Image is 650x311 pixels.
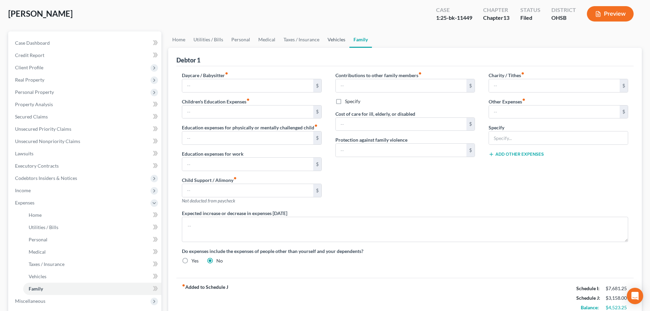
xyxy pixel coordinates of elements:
a: Executory Contracts [10,160,161,172]
a: Medical [254,31,279,48]
div: $ [313,79,321,92]
div: Chapter [483,14,509,22]
label: Specify [489,124,504,131]
a: Credit Report [10,49,161,61]
label: Other Expenses [489,98,525,105]
input: -- [336,79,466,92]
span: Utilities / Bills [29,224,58,230]
a: Case Dashboard [10,37,161,49]
span: Unsecured Priority Claims [15,126,71,132]
span: [PERSON_NAME] [8,9,73,18]
a: Property Analysis [10,98,161,111]
i: fiber_manual_record [418,72,422,75]
div: Open Intercom Messenger [627,288,643,304]
div: Chapter [483,6,509,14]
span: Family [29,286,43,292]
a: Secured Claims [10,111,161,123]
a: Family [23,283,161,295]
a: Home [168,31,189,48]
a: Personal [227,31,254,48]
span: Credit Report [15,52,44,58]
div: $3,158.00 [606,295,628,301]
div: District [551,6,576,14]
i: fiber_manual_record [233,176,237,180]
a: Unsecured Priority Claims [10,123,161,135]
a: Personal [23,234,161,246]
span: Personal Property [15,89,54,95]
label: Daycare / Babysitter [182,72,228,79]
a: Utilities / Bills [189,31,227,48]
a: Home [23,209,161,221]
label: Child Support / Alimony [182,176,237,184]
div: $ [313,158,321,171]
i: fiber_manual_record [246,98,250,101]
span: Expenses [15,200,34,206]
div: $ [466,118,475,131]
div: $ [313,184,321,197]
span: Miscellaneous [15,298,45,304]
i: fiber_manual_record [314,124,318,127]
label: Children's Education Expenses [182,98,250,105]
span: Taxes / Insurance [29,261,64,267]
span: Home [29,212,42,218]
a: Medical [23,246,161,258]
span: Property Analysis [15,101,53,107]
label: Education expenses for work [182,150,244,157]
i: fiber_manual_record [521,72,524,75]
div: Filed [520,14,540,22]
input: -- [182,184,313,197]
label: Education expenses for physically or mentally challenged child [182,124,318,131]
span: Unsecured Nonpriority Claims [15,138,80,144]
a: Taxes / Insurance [279,31,323,48]
i: fiber_manual_record [182,284,185,287]
button: Add Other Expenses [489,152,544,157]
div: Status [520,6,540,14]
span: Executory Contracts [15,163,59,169]
label: Yes [191,257,199,264]
a: Taxes / Insurance [23,258,161,270]
span: Client Profile [15,65,43,70]
div: Debtor 1 [176,56,200,64]
span: Income [15,187,31,193]
label: Do expenses include the expenses of people other than yourself and your dependents? [182,248,628,255]
label: Contributions to other family members [335,72,422,79]
span: Personal [29,237,47,242]
input: -- [489,79,620,92]
span: 13 [503,14,509,21]
span: Real Property [15,77,44,83]
label: Charity / Tithes [489,72,524,79]
a: Unsecured Nonpriority Claims [10,135,161,147]
div: $7,681.25 [606,285,628,292]
strong: Schedule J: [576,295,600,301]
label: No [216,257,223,264]
input: -- [182,105,313,118]
a: Vehicles [23,270,161,283]
div: OHSB [551,14,576,22]
label: Expected increase or decrease in expenses [DATE] [182,210,287,217]
input: -- [182,131,313,144]
div: $ [620,105,628,118]
i: fiber_manual_record [522,98,525,101]
input: -- [336,144,466,157]
input: -- [182,158,313,171]
button: Preview [587,6,634,22]
input: -- [336,118,466,131]
span: Codebtors Insiders & Notices [15,175,77,181]
div: 1:25-bk-11449 [436,14,472,22]
input: -- [182,79,313,92]
div: Case [436,6,472,14]
input: -- [489,105,620,118]
span: Not deducted from paycheck [182,198,235,203]
a: Vehicles [323,31,349,48]
a: Utilities / Bills [23,221,161,234]
div: $ [313,105,321,118]
div: $ [466,79,475,92]
strong: Balance: [581,305,599,310]
div: $ [313,131,321,144]
span: Vehicles [29,273,46,279]
input: Specify... [489,131,628,144]
i: fiber_manual_record [225,72,228,75]
span: Secured Claims [15,114,48,119]
div: $4,523.25 [606,304,628,311]
strong: Schedule I: [576,285,600,291]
